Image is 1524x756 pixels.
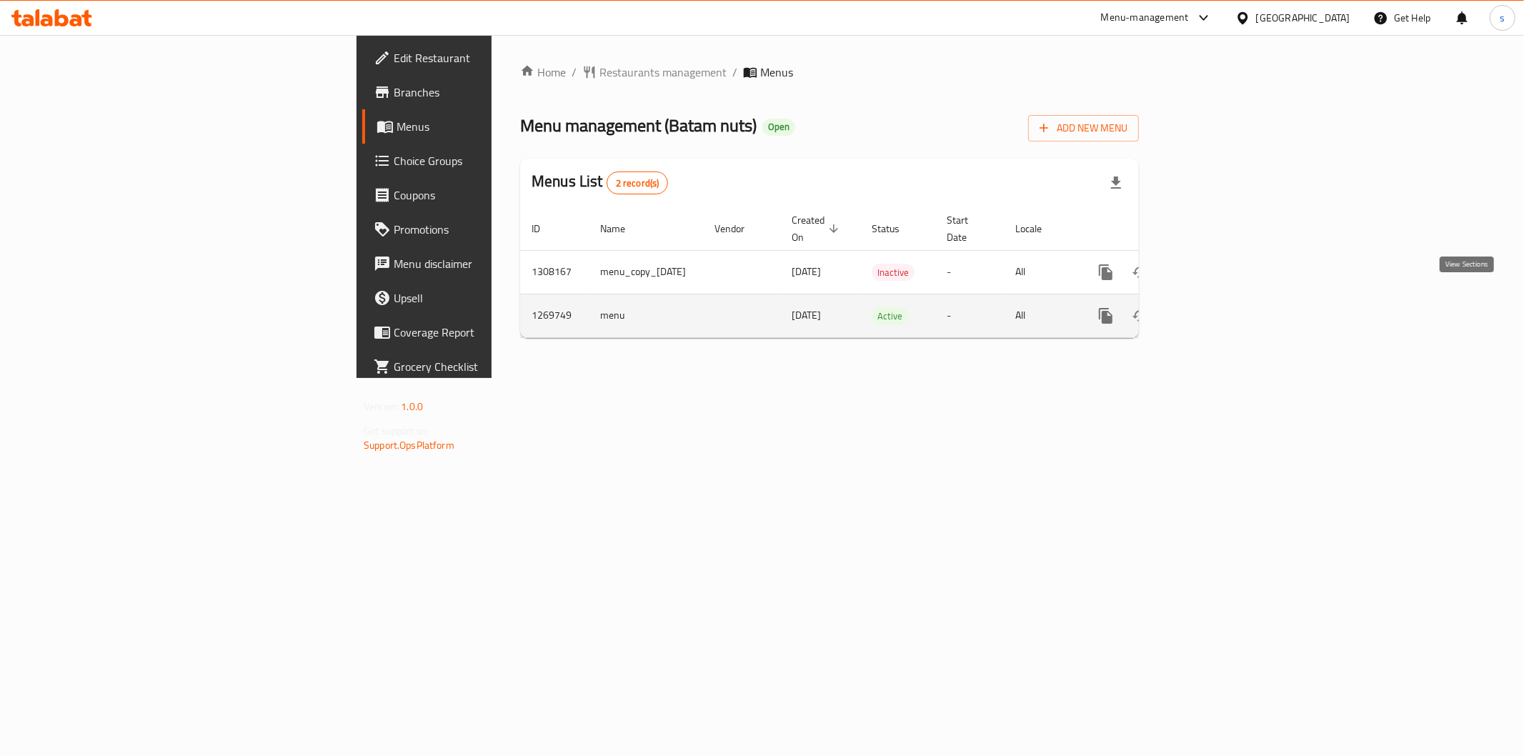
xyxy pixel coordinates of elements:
span: Menus [397,118,599,135]
a: Grocery Checklist [362,349,611,384]
span: Status [872,220,918,237]
div: Total records count [607,171,669,194]
div: Active [872,307,908,324]
span: Get support on: [364,422,429,440]
span: Promotions [394,221,599,238]
span: Active [872,308,908,324]
span: 2 record(s) [607,176,668,190]
span: s [1500,10,1505,26]
td: All [1004,250,1077,294]
td: - [935,294,1004,337]
span: Branches [394,84,599,101]
a: Coupons [362,178,611,212]
table: enhanced table [520,207,1237,338]
span: Restaurants management [599,64,727,81]
span: [DATE] [792,306,821,324]
h2: Menus List [532,171,668,194]
span: Add New Menu [1040,119,1127,137]
span: Name [600,220,644,237]
td: menu_copy_[DATE] [589,250,703,294]
a: Coverage Report [362,315,611,349]
a: Upsell [362,281,611,315]
span: Grocery Checklist [394,358,599,375]
span: 1.0.0 [401,397,423,416]
th: Actions [1077,207,1237,251]
span: Menu disclaimer [394,255,599,272]
a: Restaurants management [582,64,727,81]
span: Coverage Report [394,324,599,341]
span: Coupons [394,186,599,204]
span: ID [532,220,559,237]
span: Locale [1015,220,1060,237]
td: menu [589,294,703,337]
button: Change Status [1123,255,1157,289]
span: Menu management ( Batam nuts ) [520,109,757,141]
div: Menu-management [1101,9,1189,26]
li: / [732,64,737,81]
a: Choice Groups [362,144,611,178]
span: Choice Groups [394,152,599,169]
td: - [935,250,1004,294]
button: Add New Menu [1028,115,1139,141]
button: more [1089,299,1123,333]
a: Promotions [362,212,611,247]
span: Version: [364,397,399,416]
span: Start Date [947,212,987,246]
a: Menus [362,109,611,144]
div: Open [762,119,795,136]
div: [GEOGRAPHIC_DATA] [1256,10,1350,26]
nav: breadcrumb [520,64,1139,81]
a: Edit Restaurant [362,41,611,75]
span: Upsell [394,289,599,307]
div: Export file [1099,166,1133,200]
a: Branches [362,75,611,109]
span: Open [762,121,795,133]
a: Menu disclaimer [362,247,611,281]
span: [DATE] [792,262,821,281]
button: more [1089,255,1123,289]
span: Inactive [872,264,915,281]
button: Change Status [1123,299,1157,333]
span: Edit Restaurant [394,49,599,66]
span: Created On [792,212,843,246]
td: All [1004,294,1077,337]
span: Vendor [714,220,763,237]
a: Support.OpsPlatform [364,436,454,454]
span: Menus [760,64,793,81]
